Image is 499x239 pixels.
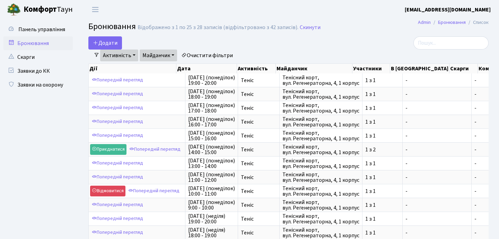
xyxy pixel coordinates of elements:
a: Попередній перегляд [128,144,182,155]
span: - [405,119,469,125]
a: Попередній перегляд [90,75,145,86]
span: Тенісний корт, вул. Регенераторна, 4, 1 корпус [282,116,359,127]
span: [DATE] (понеділок) 19:00 - 20:00 [188,75,235,86]
span: - [474,91,499,97]
span: - [474,147,499,152]
span: 1 з 2 [365,147,400,152]
span: - [405,91,469,97]
b: Комфорт [24,4,57,15]
span: [DATE] (понеділок) 13:00 - 14:00 [188,158,235,169]
span: - [474,216,499,222]
a: Попередній перегляд [90,116,145,127]
span: Тенісний корт, вул. Регенераторна, 4, 1 корпус [282,213,359,224]
span: Бронювання [88,20,136,33]
img: logo.png [7,3,21,17]
th: Активність [237,64,276,73]
a: Скарги [3,50,73,64]
a: Admin [418,19,431,26]
span: 1 з 1 [365,202,400,208]
span: 1 з 1 [365,105,400,111]
span: Теніс [241,161,277,166]
span: Тенісний корт, вул. Регенераторна, 4, 1 корпус [282,227,359,238]
th: В [GEOGRAPHIC_DATA] [390,64,449,73]
span: Тенісний корт, вул. Регенераторна, 4, 1 корпус [282,89,359,100]
span: Тенісний корт, вул. Регенераторна, 4, 1 корпус [282,103,359,114]
a: [EMAIL_ADDRESS][DOMAIN_NAME] [405,6,491,14]
span: Тенісний корт, вул. Регенераторна, 4, 1 корпус [282,144,359,155]
span: 1 з 1 [365,133,400,139]
a: Попередній перегляд [90,130,145,141]
span: - [474,133,499,139]
a: Попередній перегляд [90,103,145,113]
span: Теніс [241,216,277,222]
a: Попередній перегляд [90,227,145,238]
span: Тенісний корт, вул. Регенераторна, 4, 1 корпус [282,75,359,86]
a: Очистити фільтри [178,50,236,61]
th: Дата [176,64,237,73]
a: Бронювання [438,19,466,26]
span: [DATE] (понеділок) 18:00 - 19:00 [188,89,235,100]
a: Попередній перегляд [126,186,181,196]
span: - [405,105,469,111]
span: 1 з 1 [365,78,400,83]
span: 1 з 1 [365,230,400,236]
span: [DATE] (понеділок) 9:00 - 10:00 [188,200,235,211]
span: Тенісний корт, вул. Регенераторна, 4, 1 корпус [282,200,359,211]
span: Теніс [241,105,277,111]
li: Список [466,19,489,26]
span: - [474,175,499,180]
a: Заявки на охорону [3,78,73,92]
span: - [405,161,469,166]
span: - [474,161,499,166]
th: Дії [89,64,176,73]
th: Участники [352,64,390,73]
span: Тенісний корт, вул. Регенераторна, 4, 1 корпус [282,130,359,141]
button: Додати [88,36,122,50]
span: - [474,119,499,125]
span: 1 з 1 [365,175,400,180]
span: [DATE] (понеділок) 15:00 - 16:00 [188,130,235,141]
a: Бронювання [3,36,73,50]
a: Активність [100,50,138,61]
span: - [405,175,469,180]
button: Переключити навігацію [87,4,104,15]
span: - [405,202,469,208]
th: Майданчик [276,64,352,73]
nav: breadcrumb [408,15,499,30]
span: - [474,230,499,236]
a: Попередній перегляд [90,213,145,224]
span: - [474,202,499,208]
a: Попередній перегляд [90,158,145,169]
span: - [405,147,469,152]
span: Теніс [241,175,277,180]
span: [DATE] (понеділок) 11:00 - 12:00 [188,172,235,183]
span: Таун [24,4,73,16]
span: Теніс [241,78,277,83]
span: Теніс [241,147,277,152]
span: Тенісний корт, вул. Регенераторна, 4, 1 корпус [282,172,359,183]
span: 1 з 1 [365,161,400,166]
span: Тенісний корт, вул. Регенераторна, 4, 1 корпус [282,158,359,169]
span: Теніс [241,202,277,208]
span: - [405,188,469,194]
span: - [405,133,469,139]
span: - [474,78,499,83]
span: [DATE] (понеділок) 16:00 - 17:00 [188,116,235,127]
div: Відображено з 1 по 25 з 28 записів (відфільтровано з 42 записів). [138,24,298,31]
span: - [474,105,499,111]
a: Скинути [300,24,321,31]
span: - [405,78,469,83]
span: Теніс [241,91,277,97]
span: Теніс [241,230,277,236]
span: [DATE] (понеділок) 17:00 - 18:00 [188,103,235,114]
span: Теніс [241,188,277,194]
a: Заявки до КК [3,64,73,78]
span: Теніс [241,119,277,125]
span: 1 з 1 [365,188,400,194]
span: - [405,230,469,236]
span: Тенісний корт, вул. Регенераторна, 4, 1 корпус [282,186,359,197]
a: Приєднатися [90,144,126,155]
th: Скарги [449,64,478,73]
span: [DATE] (понеділок) 14:00 - 15:00 [188,144,235,155]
